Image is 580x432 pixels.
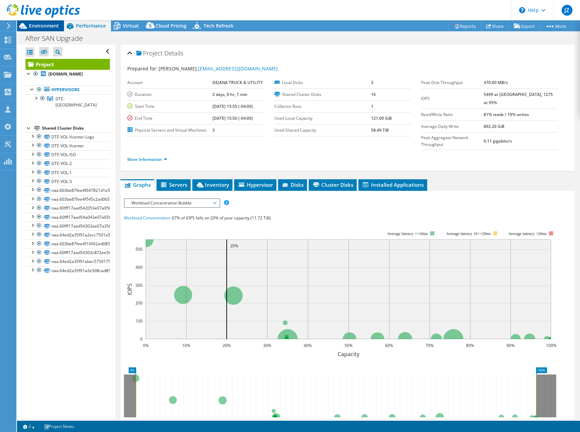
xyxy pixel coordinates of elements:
label: Collector Runs [274,103,371,110]
b: 1 [371,103,373,109]
text: 70% [425,343,434,348]
text: 0% [143,343,149,348]
a: DTE-VOL-1 [26,168,110,177]
text: 0 [140,336,143,342]
a: naa.60fff17aad54a043e07a65646a73eddd [26,213,110,221]
label: Local Disks [274,79,371,86]
label: Account [127,79,212,86]
a: DTE-NYC [26,94,110,109]
span: Cluster Disks [312,181,353,188]
span: Project [136,50,163,57]
span: DTE-[GEOGRAPHIC_DATA] [55,96,97,108]
text: 60% [385,343,393,348]
span: Inventory [196,181,229,188]
b: 121.00 GiB [371,115,392,121]
label: Peak Disk Throughput [421,79,484,86]
a: naa.603be87fee4f14562ad08550c06e1d23 [26,239,110,248]
span: [PERSON_NAME], [159,65,278,72]
a: Export [509,21,540,31]
span: Hypervisor [238,181,273,188]
span: Servers [160,181,187,188]
a: naa.603be87fee4f545c2ad0b550c06eed88 [26,195,110,204]
label: Average Daily Write [421,123,484,130]
text: 90% [506,343,515,348]
text: 10% [182,343,190,348]
svg: \n [519,7,525,13]
text: 80% [466,343,474,348]
a: Reports [449,21,481,31]
span: Details [164,49,183,57]
text: Average latency >20ms [508,231,547,236]
label: Used Shared Capacity [274,127,371,134]
b: [DATE] 15:55 (-04:00) [212,103,253,109]
text: 400 [135,264,143,270]
label: Read/Write Ratio [421,111,484,118]
a: [EMAIL_ADDRESS][DOMAIN_NAME] [198,65,278,72]
a: Project Notes [39,422,79,431]
span: JZ [562,5,573,16]
text: 300 [135,282,143,288]
a: DTE-VOL-2 [26,159,110,168]
a: DTE-VOL-3 [26,177,110,186]
a: naa.64ed2a35f91abec57591758a1936ca58 [26,257,110,266]
a: naa.603be87fee4f647821d1e550c06e9d62 [26,186,110,195]
label: Duration [127,91,212,98]
a: DTE-VOL-Vcenter-Logs [26,132,110,141]
b: 3 [212,127,215,133]
span: 67% of IOPS falls on 20% of your capacity (11.72 TiB) [172,215,271,221]
span: Environment [29,22,59,29]
text: 100 [135,318,143,324]
b: 2 days, 0 hr, 1 min [212,92,247,97]
a: More [540,21,571,31]
label: Physical Servers and Virtual Machines [127,127,212,134]
a: 2 [18,422,39,431]
span: Workload Concentration Bubble [128,199,215,207]
a: naa.60fff17aad54303c872ee5b26e73bde0 [26,248,110,257]
b: DEJANA TRUCK & UTILITY [212,80,263,85]
a: Share [481,21,509,31]
b: 892.26 GiB [484,123,504,129]
tspan: Average latency 10<=20ms [446,231,491,236]
text: 100% [546,343,557,348]
text: 30% [263,343,271,348]
span: Disks [281,181,304,188]
span: Cloud Pricing [156,22,187,29]
tspan: Average latency <=10ms [387,231,428,236]
text: IOPS [126,283,133,295]
div: Shared Cluster Disks [42,124,110,132]
a: DTE-VOL-Vcenter [26,141,110,150]
label: Peak Aggregate Network Throughput [421,134,484,148]
b: 3 [371,80,373,85]
label: Used Local Capacity [274,115,371,122]
b: 470.00 MB/s [484,80,508,85]
text: 50% [344,343,353,348]
a: Hypervisors [26,85,110,94]
label: Shared Cluster Disks [274,91,371,98]
b: 16 [371,92,376,97]
span: Performance [76,22,106,29]
b: 58.49 TiB [371,127,389,133]
span: Workload Concentration: [124,215,171,221]
label: Start Time [127,103,212,110]
a: [DOMAIN_NAME] [26,70,110,79]
b: 6.11 gigabits/s [484,138,512,144]
a: Project [26,59,110,70]
text: 40% [304,343,312,348]
a: naa.64ed2a35f91a2e508cad85ee4836caf5 [26,266,110,275]
b: 5499 at [GEOGRAPHIC_DATA], 1275 at 95% [484,92,553,105]
span: Graphs [124,181,151,188]
text: Capacity [338,350,360,358]
b: [DOMAIN_NAME] [48,71,83,77]
a: More Information [127,156,167,162]
span: Virtual [123,22,139,29]
b: 81% reads / 19% writes [484,112,529,117]
label: Prepared for: [127,65,158,72]
label: End Time [127,115,212,122]
a: naa.64ed2a35f91a2ecc7591a58a19364ad0 [26,230,110,239]
a: naa.60fff17aad54302ee07a35646a73ed47 [26,221,110,230]
text: 200 [135,300,143,306]
text: 500 [135,246,143,252]
h1: After SAN Upgrade [22,35,93,42]
span: Tech Refresh [204,22,233,29]
b: [DATE] 15:56 (-04:00) [212,115,253,121]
